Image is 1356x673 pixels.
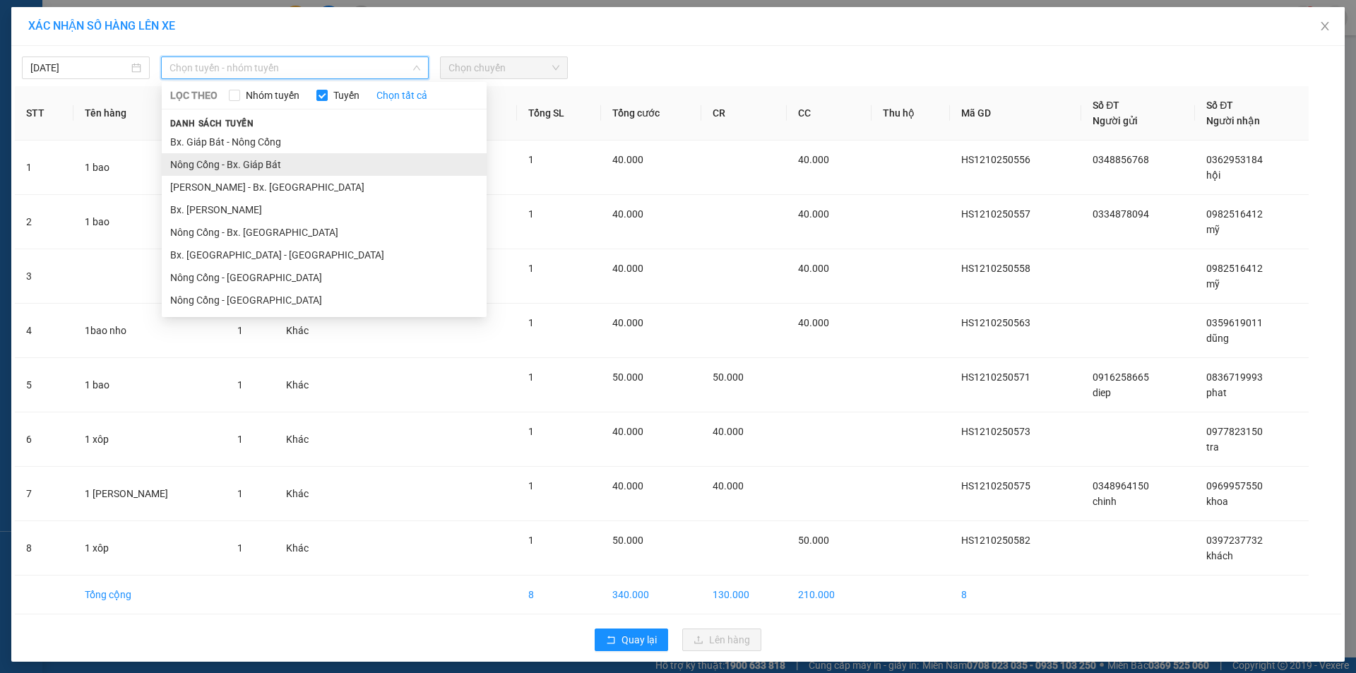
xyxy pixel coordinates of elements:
span: 40.000 [798,317,829,328]
span: hội [1206,169,1220,181]
button: uploadLên hàng [682,629,761,651]
span: Quay lại [621,632,657,648]
td: 3 [15,249,73,304]
td: 7 [15,467,73,521]
span: Nhóm tuyến [240,88,305,103]
span: 0334878094 [1093,208,1149,220]
td: 8 [517,576,601,614]
td: 8 [15,521,73,576]
span: HS1210250573 [961,426,1030,437]
span: khách [1206,550,1233,561]
td: 210.000 [787,576,872,614]
span: 0362953184 [1206,154,1263,165]
td: 1 xôp [73,521,225,576]
span: Người nhận [1206,115,1260,126]
span: 40.000 [713,480,744,492]
button: Close [1305,7,1345,47]
span: 0982516412 [1206,263,1263,274]
li: Nông Cống - Bx. [GEOGRAPHIC_DATA] [162,221,487,244]
span: dũng [1206,333,1229,344]
span: 40.000 [798,208,829,220]
span: 0977823150 [1206,426,1263,437]
th: Tổng SL [517,86,601,141]
span: HS1210250557 [961,208,1030,220]
td: Tổng cộng [73,576,225,614]
td: 2 [15,195,73,249]
span: 1 [237,488,243,499]
th: Tổng cước [601,86,701,141]
span: tra [1206,441,1219,453]
span: HS1210250558 [961,263,1030,274]
li: Bx. [PERSON_NAME] [162,198,487,221]
span: 1 [528,480,534,492]
td: 1bao nho [73,304,225,358]
span: 40.000 [798,263,829,274]
span: 40.000 [612,208,643,220]
td: 1 [PERSON_NAME] [73,467,225,521]
span: rollback [606,635,616,646]
td: 1 xôp [73,412,225,467]
span: Chọn tuyến - nhóm tuyến [169,57,420,78]
span: Danh sách tuyến [162,117,263,130]
span: 0916258665 [1093,371,1149,383]
span: phat [1206,387,1227,398]
td: Khác [275,358,340,412]
span: 40.000 [612,426,643,437]
td: 5 [15,358,73,412]
td: 1 bao [73,195,225,249]
li: Nông Cống - Bx. Giáp Bát [162,153,487,176]
td: Khác [275,412,340,467]
span: 0397237732 [1206,535,1263,546]
span: 1 [528,154,534,165]
span: 40.000 [612,263,643,274]
td: Khác [275,467,340,521]
li: Bx. [GEOGRAPHIC_DATA] - [GEOGRAPHIC_DATA] [162,244,487,266]
span: Chọn chuyến [448,57,559,78]
td: 1 bao [73,358,225,412]
span: 40.000 [612,154,643,165]
li: Nông Cống - [GEOGRAPHIC_DATA] [162,289,487,311]
span: down [412,64,421,72]
span: chinh [1093,496,1117,507]
span: 1 [237,434,243,445]
span: HS1210250556 [961,154,1030,165]
span: close [1319,20,1331,32]
span: 40.000 [713,426,744,437]
th: Mã GD [950,86,1082,141]
input: 12/10/2025 [30,60,129,76]
span: 1 [237,542,243,554]
span: HS1210250582 [961,535,1030,546]
td: 6 [15,412,73,467]
span: LỌC THEO [170,88,218,103]
span: 50.000 [612,535,643,546]
span: Người gửi [1093,115,1138,126]
span: 1 [237,325,243,336]
a: Chọn tất cả [376,88,427,103]
span: 0348964150 [1093,480,1149,492]
span: HS1210250571 [961,371,1030,383]
span: 1 [237,379,243,391]
li: Bx. Giáp Bát - Nông Cống [162,131,487,153]
span: mỹ [1206,278,1220,290]
span: 1 [528,317,534,328]
th: Thu hộ [872,86,950,141]
td: 1 bao [73,141,225,195]
button: rollbackQuay lại [595,629,668,651]
span: Số ĐT [1093,100,1119,111]
span: 50.000 [798,535,829,546]
td: 1 [15,141,73,195]
span: 0969957550 [1206,480,1263,492]
th: STT [15,86,73,141]
span: 50.000 [612,371,643,383]
span: HS1210250563 [961,317,1030,328]
th: CC [787,86,872,141]
td: 8 [950,576,1082,614]
span: 0982516412 [1206,208,1263,220]
span: 1 [528,535,534,546]
td: 4 [15,304,73,358]
li: Nông Cống - [GEOGRAPHIC_DATA] [162,266,487,289]
span: HS1210250575 [961,480,1030,492]
span: 40.000 [798,154,829,165]
span: 0348856768 [1093,154,1149,165]
span: mỹ [1206,224,1220,235]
